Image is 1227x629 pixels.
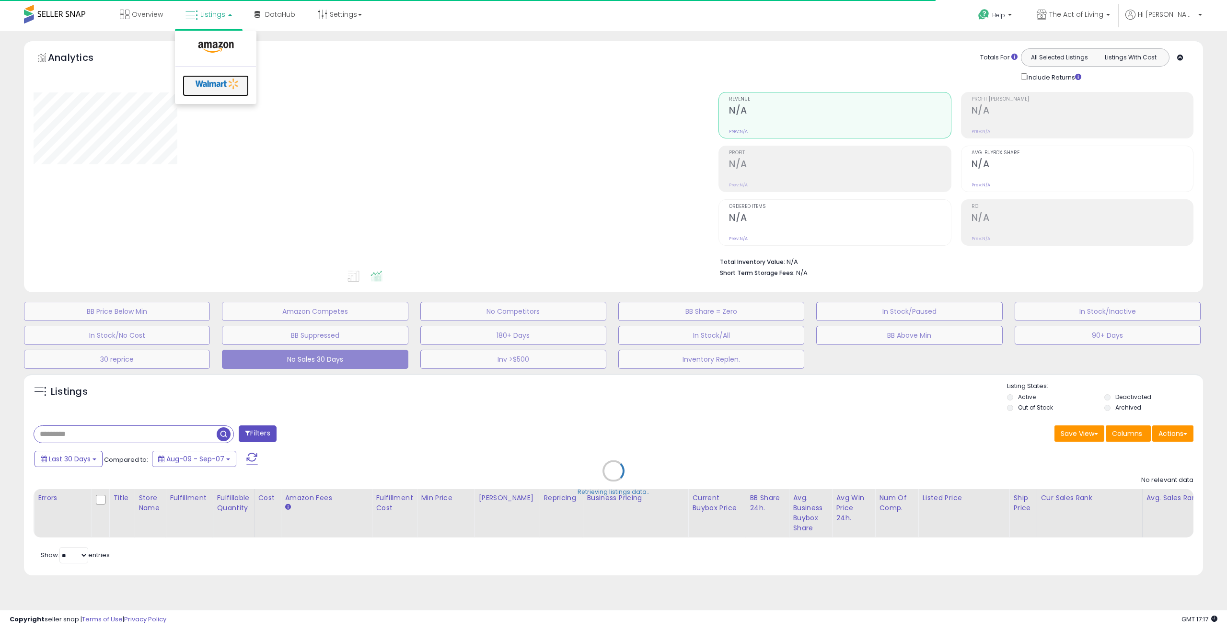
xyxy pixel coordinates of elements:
[972,212,1193,225] h2: N/A
[1138,10,1195,19] span: Hi [PERSON_NAME]
[720,255,1186,267] li: N/A
[618,302,804,321] button: BB Share = Zero
[24,350,210,369] button: 30 reprice
[200,10,225,19] span: Listings
[222,302,408,321] button: Amazon Competes
[972,159,1193,172] h2: N/A
[729,212,950,225] h2: N/A
[971,1,1021,31] a: Help
[1024,51,1095,64] button: All Selected Listings
[816,302,1002,321] button: In Stock/Paused
[729,128,748,134] small: Prev: N/A
[24,302,210,321] button: BB Price Below Min
[618,350,804,369] button: Inventory Replen.
[578,488,649,496] div: Retrieving listings data..
[980,53,1018,62] div: Totals For
[420,350,606,369] button: Inv >$500
[972,97,1193,102] span: Profit [PERSON_NAME]
[720,258,785,266] b: Total Inventory Value:
[796,268,808,277] span: N/A
[1095,51,1166,64] button: Listings With Cost
[729,150,950,156] span: Profit
[1014,71,1093,82] div: Include Returns
[222,350,408,369] button: No Sales 30 Days
[1125,10,1202,31] a: Hi [PERSON_NAME]
[265,10,295,19] span: DataHub
[972,204,1193,209] span: ROI
[618,326,804,345] button: In Stock/All
[1015,302,1201,321] button: In Stock/Inactive
[729,159,950,172] h2: N/A
[972,128,990,134] small: Prev: N/A
[420,302,606,321] button: No Competitors
[729,182,748,188] small: Prev: N/A
[992,11,1005,19] span: Help
[1015,326,1201,345] button: 90+ Days
[729,97,950,102] span: Revenue
[420,326,606,345] button: 180+ Days
[729,204,950,209] span: Ordered Items
[1049,10,1103,19] span: The Act of Living
[48,51,112,67] h5: Analytics
[729,105,950,118] h2: N/A
[972,236,990,241] small: Prev: N/A
[972,105,1193,118] h2: N/A
[729,236,748,241] small: Prev: N/A
[720,269,795,277] b: Short Term Storage Fees:
[132,10,163,19] span: Overview
[222,326,408,345] button: BB Suppressed
[972,150,1193,156] span: Avg. Buybox Share
[978,9,990,21] i: Get Help
[24,326,210,345] button: In Stock/No Cost
[816,326,1002,345] button: BB Above Min
[972,182,990,188] small: Prev: N/A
